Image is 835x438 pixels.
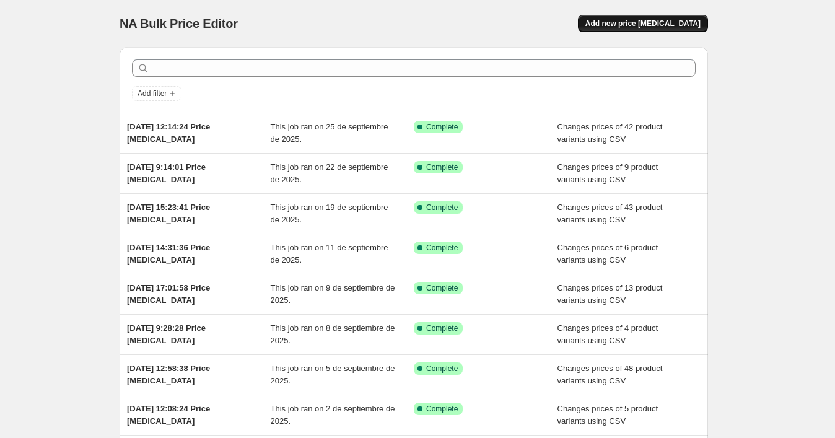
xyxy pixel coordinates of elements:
[426,323,458,333] span: Complete
[127,203,210,224] span: [DATE] 15:23:41 Price [MEDICAL_DATA]
[271,404,395,426] span: This job ran on 2 de septiembre de 2025.
[271,364,395,385] span: This job ran on 5 de septiembre de 2025.
[127,283,210,305] span: [DATE] 17:01:58 Price [MEDICAL_DATA]
[557,243,658,265] span: Changes prices of 6 product variants using CSV
[426,122,458,132] span: Complete
[426,243,458,253] span: Complete
[557,162,658,184] span: Changes prices of 9 product variants using CSV
[271,243,388,265] span: This job ran on 11 de septiembre de 2025.
[578,15,708,32] button: Add new price [MEDICAL_DATA]
[271,122,388,144] span: This job ran on 25 de septiembre de 2025.
[426,162,458,172] span: Complete
[557,364,663,385] span: Changes prices of 48 product variants using CSV
[426,404,458,414] span: Complete
[271,323,395,345] span: This job ran on 8 de septiembre de 2025.
[120,17,238,30] span: NA Bulk Price Editor
[271,203,388,224] span: This job ran on 19 de septiembre de 2025.
[127,122,210,144] span: [DATE] 12:14:24 Price [MEDICAL_DATA]
[557,203,663,224] span: Changes prices of 43 product variants using CSV
[127,364,210,385] span: [DATE] 12:58:38 Price [MEDICAL_DATA]
[271,162,388,184] span: This job ran on 22 de septiembre de 2025.
[132,86,181,101] button: Add filter
[557,122,663,144] span: Changes prices of 42 product variants using CSV
[426,364,458,374] span: Complete
[127,323,206,345] span: [DATE] 9:28:28 Price [MEDICAL_DATA]
[557,404,658,426] span: Changes prices of 5 product variants using CSV
[138,89,167,99] span: Add filter
[271,283,395,305] span: This job ran on 9 de septiembre de 2025.
[127,243,210,265] span: [DATE] 14:31:36 Price [MEDICAL_DATA]
[585,19,701,28] span: Add new price [MEDICAL_DATA]
[127,404,210,426] span: [DATE] 12:08:24 Price [MEDICAL_DATA]
[557,323,658,345] span: Changes prices of 4 product variants using CSV
[557,283,663,305] span: Changes prices of 13 product variants using CSV
[426,283,458,293] span: Complete
[127,162,206,184] span: [DATE] 9:14:01 Price [MEDICAL_DATA]
[426,203,458,212] span: Complete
